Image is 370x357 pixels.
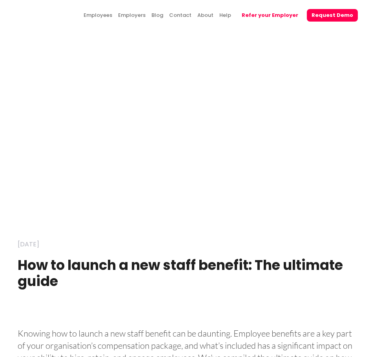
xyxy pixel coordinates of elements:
[149,5,165,25] a: Blog
[307,9,358,22] button: Request Demo
[305,3,358,23] a: Request Demo
[237,9,303,22] button: Refer your Employer
[235,3,305,23] a: Refer your Employer
[18,249,352,305] h1: How to launch a new staff benefit: The ultimate guide
[6,5,7,6] img: svg%3E
[167,5,193,25] a: Contact
[217,5,233,25] a: Help
[18,59,352,234] img: svg%3E
[300,311,361,333] iframe: Help widget launcher
[82,5,114,25] a: Employees
[116,5,148,25] a: Employers
[12,234,358,249] div: [DATE]
[195,5,215,25] a: About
